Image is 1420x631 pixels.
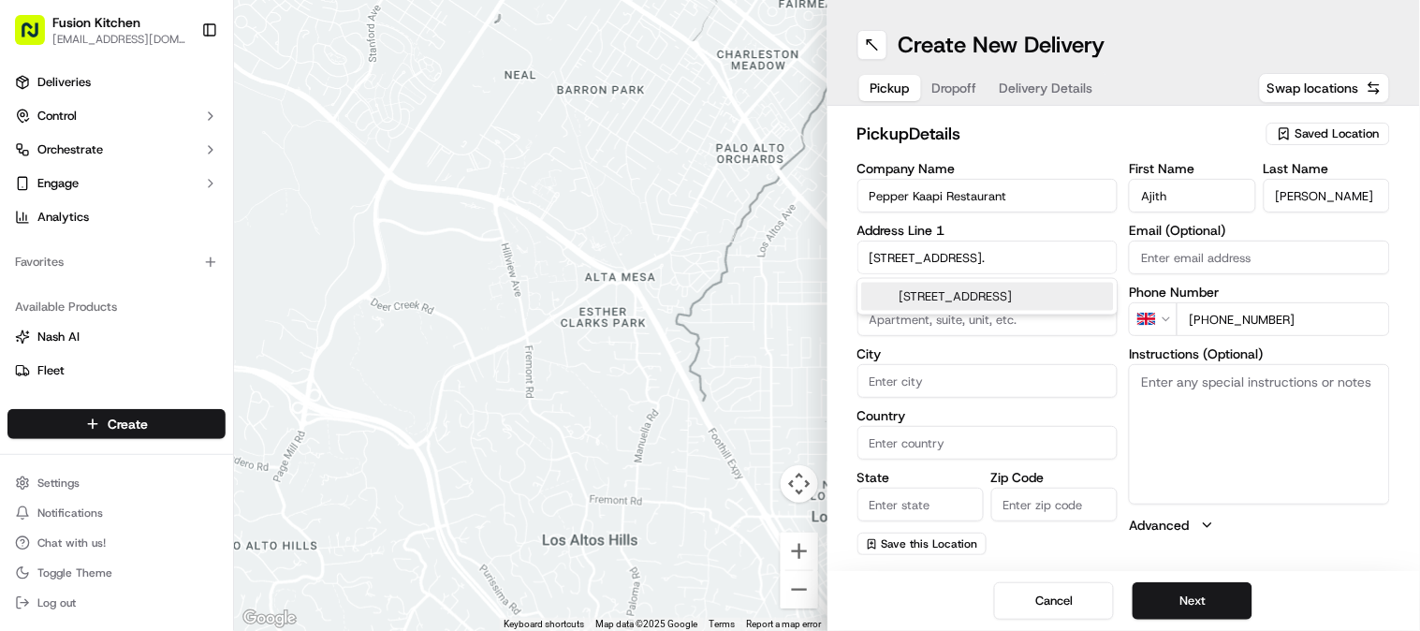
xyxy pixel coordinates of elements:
[37,209,89,226] span: Analytics
[1000,79,1093,97] span: Delivery Details
[857,347,1119,360] label: City
[747,619,822,629] a: Report a map error
[991,488,1118,521] input: Enter zip code
[7,202,226,232] a: Analytics
[151,411,308,445] a: 💻API Documentation
[857,278,1119,315] div: Suggestions
[166,290,211,305] span: 9:11 PM
[1129,162,1255,175] label: First Name
[1296,125,1380,142] span: Saved Location
[15,329,218,345] a: Nash AI
[7,7,194,52] button: Fusion Kitchen[EMAIL_ADDRESS][DOMAIN_NAME]
[15,362,218,379] a: Fleet
[318,184,341,207] button: Start new chat
[7,500,226,526] button: Notifications
[19,19,56,56] img: Nash
[84,179,307,198] div: Start new chat
[19,75,341,105] p: Welcome 👋
[1129,179,1255,213] input: Enter first name
[781,571,818,609] button: Zoom out
[1129,241,1390,274] input: Enter email address
[1264,162,1390,175] label: Last Name
[1259,73,1390,103] button: Swap locations
[177,418,300,437] span: API Documentation
[7,322,226,352] button: Nash AI
[7,169,226,198] button: Engage
[781,533,818,570] button: Zoom in
[991,471,1118,484] label: Zip Code
[37,362,65,379] span: Fleet
[1264,179,1390,213] input: Enter last name
[186,464,227,478] span: Pylon
[857,364,1119,398] input: Enter city
[1129,286,1390,299] label: Phone Number
[37,536,106,550] span: Chat with us!
[932,79,977,97] span: Dropoff
[1129,516,1189,535] label: Advanced
[37,141,103,158] span: Orchestrate
[37,291,52,306] img: 1736555255976-a54dd68f-1ca7-489b-9aae-adbdc363a1c4
[7,560,226,586] button: Toggle Theme
[857,471,984,484] label: State
[882,536,978,551] span: Save this Location
[166,341,219,356] span: 12:33 AM
[37,108,77,125] span: Control
[19,323,49,353] img: Masood Aslam
[155,290,162,305] span: •
[37,565,112,580] span: Toggle Theme
[7,135,226,165] button: Orchestrate
[857,302,1119,336] input: Apartment, suite, unit, etc.
[52,32,186,47] button: [EMAIL_ADDRESS][DOMAIN_NAME]
[857,426,1119,460] input: Enter country
[108,415,148,433] span: Create
[1266,121,1390,147] button: Saved Location
[7,590,226,616] button: Log out
[857,224,1119,237] label: Address Line 1
[994,582,1114,620] button: Cancel
[857,241,1119,274] input: Enter address
[857,488,984,521] input: Enter state
[857,162,1119,175] label: Company Name
[37,418,143,437] span: Knowledge Base
[19,243,125,258] div: Past conversations
[710,619,736,629] a: Terms (opens in new tab)
[7,292,226,322] div: Available Products
[155,341,162,356] span: •
[7,409,226,439] button: Create
[19,420,34,435] div: 📗
[857,121,1256,147] h2: pickup Details
[239,607,300,631] a: Open this area in Google Maps (opens a new window)
[290,240,341,262] button: See all
[7,356,226,386] button: Fleet
[39,179,73,213] img: 5e9a9d7314ff4150bce227a61376b483.jpg
[37,329,80,345] span: Nash AI
[862,283,1114,311] div: [STREET_ADDRESS]
[37,342,52,357] img: 1736555255976-a54dd68f-1ca7-489b-9aae-adbdc363a1c4
[596,619,698,629] span: Map data ©2025 Google
[1177,302,1390,336] input: Enter phone number
[37,476,80,491] span: Settings
[52,13,140,32] button: Fusion Kitchen
[857,409,1119,422] label: Country
[58,341,152,356] span: [PERSON_NAME]
[7,530,226,556] button: Chat with us!
[11,411,151,445] a: 📗Knowledge Base
[7,67,226,97] a: Deliveries
[37,175,79,192] span: Engage
[505,618,585,631] button: Keyboard shortcuts
[7,470,226,496] button: Settings
[899,30,1105,60] h1: Create New Delivery
[158,420,173,435] div: 💻
[7,101,226,131] button: Control
[84,198,257,213] div: We're available if you need us!
[37,595,76,610] span: Log out
[1129,347,1390,360] label: Instructions (Optional)
[37,506,103,521] span: Notifications
[49,121,337,140] input: Got a question? Start typing here...
[19,179,52,213] img: 1736555255976-a54dd68f-1ca7-489b-9aae-adbdc363a1c4
[37,74,91,91] span: Deliveries
[239,607,300,631] img: Google
[58,290,152,305] span: [PERSON_NAME]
